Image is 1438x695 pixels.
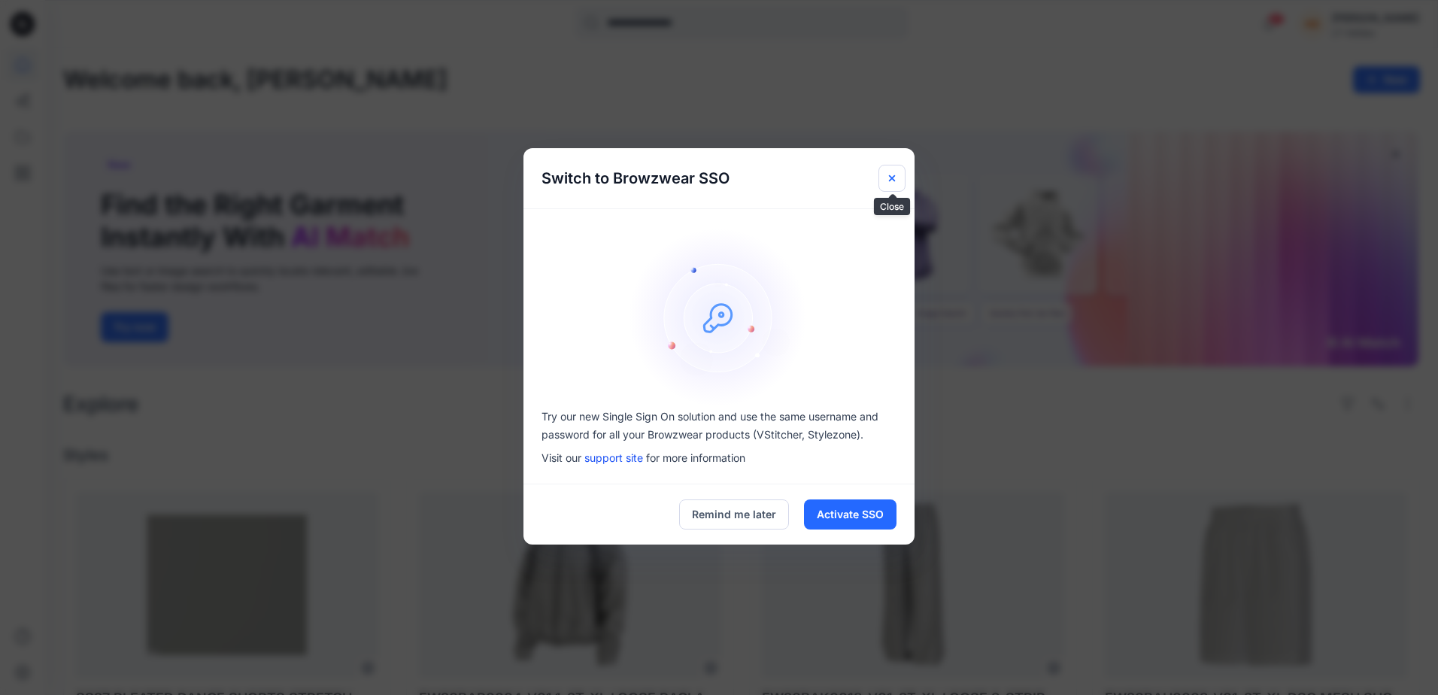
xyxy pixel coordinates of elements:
[584,451,643,464] a: support site
[542,408,896,444] p: Try our new Single Sign On solution and use the same username and password for all your Browzwear...
[878,165,906,192] button: Close
[804,499,896,530] button: Activate SSO
[679,499,789,530] button: Remind me later
[523,148,748,208] h5: Switch to Browzwear SSO
[542,450,896,466] p: Visit our for more information
[629,227,809,408] img: onboarding-sz2.1ef2cb9c.svg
